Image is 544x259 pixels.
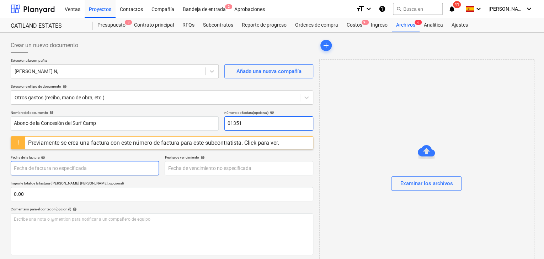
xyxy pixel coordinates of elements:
[342,18,367,32] div: Costos
[224,64,313,78] button: Añade una nueva compañía
[447,18,472,32] a: Ajustes
[165,155,313,160] div: Fecha de vencimiento
[130,18,178,32] a: Contrato principal
[400,179,453,188] div: Examinar los archivos
[322,41,330,50] span: add
[224,110,313,115] div: número de factura (opcional)
[61,84,67,89] span: help
[268,110,274,115] span: help
[11,22,85,30] div: CATILAND ESTATES
[11,58,219,64] p: Selecciona la compañía
[392,18,420,32] div: Archivos
[367,18,392,32] a: Ingreso
[199,18,238,32] a: Subcontratos
[291,18,342,32] a: Ordenes de compra
[391,176,462,191] button: Examinar los archivos
[508,225,544,259] iframe: Chat Widget
[362,20,369,25] span: 9+
[364,5,373,13] i: keyboard_arrow_down
[28,139,279,146] div: Previamente se crea una factura con este número de factura para este subcontratista. Click para ver.
[474,5,483,13] i: keyboard_arrow_down
[453,1,461,8] span: 41
[125,20,132,25] span: 3
[11,207,313,211] div: Comentario para el contador (opcional)
[11,161,159,175] input: Fecha de factura no especificada
[11,116,219,131] input: Nombre del documento
[224,116,313,131] input: número de factura
[93,18,130,32] a: Presupuesto3
[508,225,544,259] div: Widget de chat
[178,18,199,32] a: RFQs
[71,207,77,211] span: help
[11,41,78,50] span: Crear un nuevo documento
[393,3,443,15] button: Busca en
[199,155,204,160] span: help
[11,110,219,115] div: Nombre del documento
[356,5,364,13] i: format_size
[11,155,159,160] div: Fecha de la factura
[39,155,45,160] span: help
[489,6,524,12] span: [PERSON_NAME]
[448,5,455,13] i: notifications
[415,20,422,25] span: 6
[11,187,313,201] input: Importe total de la factura (coste neto, opcional)
[225,4,232,9] span: 2
[392,18,420,32] a: Archivos6
[11,84,313,89] div: Seleccione el tipo de documento
[525,5,533,13] i: keyboard_arrow_down
[396,6,402,12] span: search
[342,18,367,32] a: Costos9+
[236,67,301,76] div: Añade una nueva compañía
[93,18,130,32] div: Presupuesto
[379,5,386,13] i: Base de conocimientos
[11,181,313,187] p: Importe total de la factura ([PERSON_NAME] [PERSON_NAME], opcional)
[420,18,447,32] a: Analítica
[165,161,313,175] input: Fecha de vencimiento no especificada
[238,18,291,32] a: Reporte de progreso
[48,110,54,115] span: help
